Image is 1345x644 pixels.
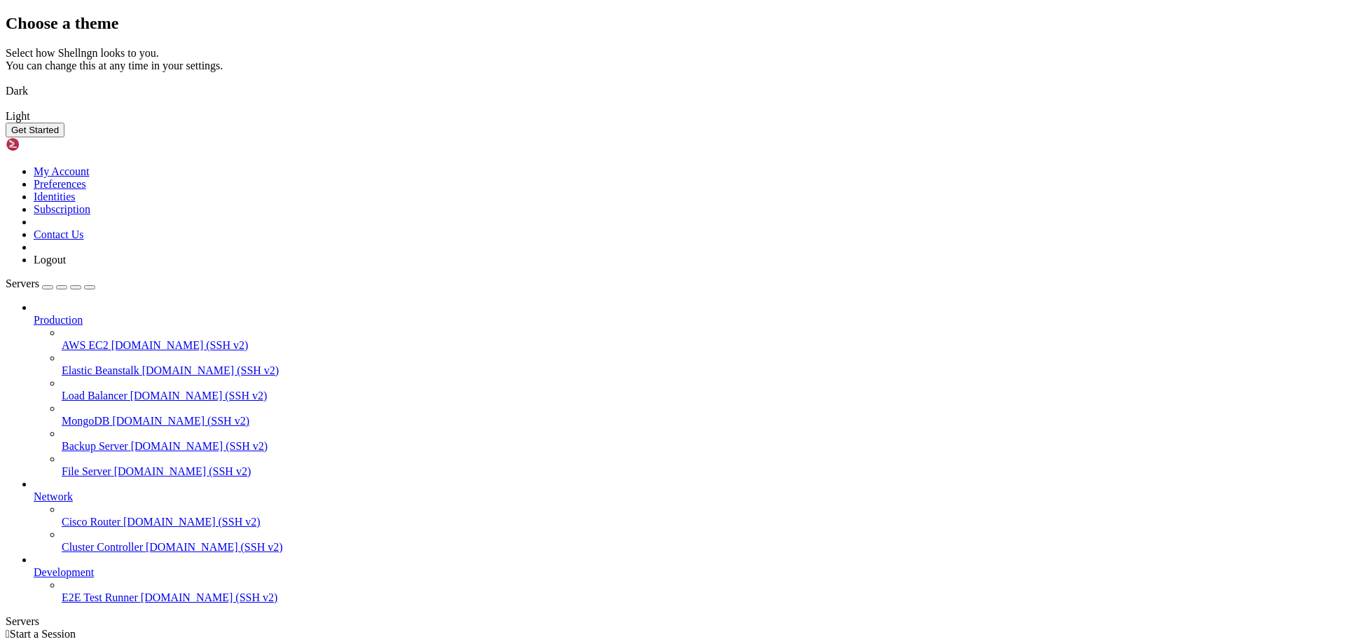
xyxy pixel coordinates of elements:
[62,516,120,528] span: Cisco Router
[34,254,66,266] a: Logout
[62,427,1339,453] li: Backup Server [DOMAIN_NAME] (SSH v2)
[6,278,39,289] span: Servers
[130,390,268,402] span: [DOMAIN_NAME] (SSH v2)
[62,465,1339,478] a: File Server [DOMAIN_NAME] (SSH v2)
[6,47,1339,72] div: Select how Shellngn looks to you. You can change this at any time in your settings.
[6,14,1339,33] h2: Choose a theme
[141,591,278,603] span: [DOMAIN_NAME] (SSH v2)
[6,85,1339,97] div: Dark
[111,339,249,351] span: [DOMAIN_NAME] (SSH v2)
[62,364,139,376] span: Elastic Beanstalk
[6,278,95,289] a: Servers
[62,339,1339,352] a: AWS EC2 [DOMAIN_NAME] (SSH v2)
[62,591,1339,604] a: E2E Test Runner [DOMAIN_NAME] (SSH v2)
[62,402,1339,427] li: MongoDB [DOMAIN_NAME] (SSH v2)
[62,364,1339,377] a: Elastic Beanstalk [DOMAIN_NAME] (SSH v2)
[34,165,90,177] a: My Account
[62,415,109,427] span: MongoDB
[34,228,84,240] a: Contact Us
[34,566,94,578] span: Development
[131,440,268,452] span: [DOMAIN_NAME] (SSH v2)
[6,615,1339,628] div: Servers
[62,528,1339,554] li: Cluster Controller [DOMAIN_NAME] (SSH v2)
[142,364,280,376] span: [DOMAIN_NAME] (SSH v2)
[62,579,1339,604] li: E2E Test Runner [DOMAIN_NAME] (SSH v2)
[34,566,1339,579] a: Development
[34,314,1339,327] a: Production
[114,465,251,477] span: [DOMAIN_NAME] (SSH v2)
[34,478,1339,554] li: Network
[6,137,86,151] img: Shellngn
[34,191,76,203] a: Identities
[34,203,90,215] a: Subscription
[123,516,261,528] span: [DOMAIN_NAME] (SSH v2)
[62,465,111,477] span: File Server
[62,327,1339,352] li: AWS EC2 [DOMAIN_NAME] (SSH v2)
[62,516,1339,528] a: Cisco Router [DOMAIN_NAME] (SSH v2)
[34,301,1339,478] li: Production
[62,503,1339,528] li: Cisco Router [DOMAIN_NAME] (SSH v2)
[62,591,138,603] span: E2E Test Runner
[62,541,1339,554] a: Cluster Controller [DOMAIN_NAME] (SSH v2)
[62,390,127,402] span: Load Balancer
[6,110,1339,123] div: Light
[34,554,1339,604] li: Development
[6,123,64,137] button: Get Started
[62,352,1339,377] li: Elastic Beanstalk [DOMAIN_NAME] (SSH v2)
[62,390,1339,402] a: Load Balancer [DOMAIN_NAME] (SSH v2)
[6,628,10,640] span: 
[34,178,86,190] a: Preferences
[62,377,1339,402] li: Load Balancer [DOMAIN_NAME] (SSH v2)
[62,541,143,553] span: Cluster Controller
[146,541,283,553] span: [DOMAIN_NAME] (SSH v2)
[34,491,1339,503] a: Network
[112,415,249,427] span: [DOMAIN_NAME] (SSH v2)
[62,339,109,351] span: AWS EC2
[62,440,1339,453] a: Backup Server [DOMAIN_NAME] (SSH v2)
[62,440,128,452] span: Backup Server
[62,453,1339,478] li: File Server [DOMAIN_NAME] (SSH v2)
[62,415,1339,427] a: MongoDB [DOMAIN_NAME] (SSH v2)
[10,628,76,640] span: Start a Session
[34,491,73,502] span: Network
[34,314,83,326] span: Production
